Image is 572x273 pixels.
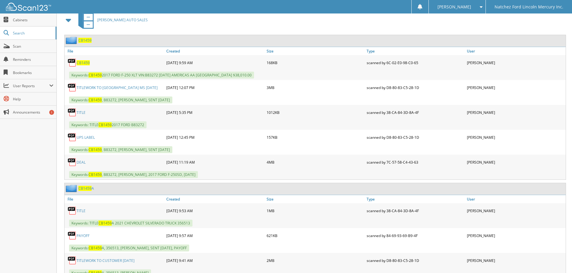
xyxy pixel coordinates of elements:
a: Created [165,47,265,55]
span: CB1459 [78,186,92,191]
img: PDF.png [68,133,77,142]
span: Keywords: 2017 FORD F-250 XLT VIN:B83272 [DATE] AMERICAS AA [GEOGRAPHIC_DATA] $38,010.00 [69,72,254,79]
div: [PERSON_NAME] [465,106,566,118]
a: Size [265,47,365,55]
div: [PERSON_NAME] [465,131,566,143]
div: scanned by D8-80-83-C5-28-1D [365,131,465,143]
span: Reminders [13,57,53,62]
div: 168KB [265,57,365,69]
div: scanned by 84-69-93-69-B9-4F [365,230,465,242]
div: [PERSON_NAME] [465,254,566,266]
img: PDF.png [68,83,77,92]
a: DEAL [77,160,86,165]
span: Keywords: TITLE 2017 FORD B83272 [69,121,147,128]
span: Help [13,96,53,102]
span: CB1459 [89,147,102,152]
div: [DATE] 9:41 AM [165,254,265,266]
div: scanned by 38-CA-84-3D-8A-4F [365,106,465,118]
a: Type [365,47,465,55]
img: scan123-logo-white.svg [6,3,51,11]
div: [DATE] 5:35 PM [165,106,265,118]
img: PDF.png [68,231,77,240]
div: scanned by 38-CA-84-3D-8A-4F [365,205,465,217]
a: [PERSON_NAME] AUTO SALES [75,8,148,32]
span: Keywords: , B83272, [PERSON_NAME], SENT [DATE] [69,146,172,153]
div: [DATE] 9:57 AM [165,230,265,242]
span: User Reports [13,83,49,88]
span: Bookmarks [13,70,53,75]
span: CB1459 [89,73,102,78]
a: CB1459 [78,38,92,43]
a: PAYOFF [77,233,89,238]
span: CB1459 [89,97,102,102]
div: [DATE] 12:45 PM [165,131,265,143]
div: scanned by 7C-57-58-C4-43-63 [365,156,465,168]
a: TITLE [77,208,86,213]
span: CB1459 [98,221,112,226]
span: Keywords: , B83272, [PERSON_NAME], SENT [DATE] [69,96,172,103]
div: 1012KB [265,106,365,118]
span: Natchez Ford Lincoln Mercury Inc. [495,5,563,9]
div: scanned by 6C-02-E0-98-C0-65 [365,57,465,69]
img: folder2.png [66,185,78,192]
div: [PERSON_NAME] [465,230,566,242]
a: TITLEWORK TO CUSTOMER [DATE] [77,258,135,263]
div: 1 [49,110,54,115]
a: CB1459 [77,60,90,65]
span: [PERSON_NAME] AUTO SALES [97,17,148,22]
div: 2MB [265,254,365,266]
div: 4MB [265,156,365,168]
span: Keywords: TITLE A 2021 CHEVROLET SILVERADO TRUCK 356513 [69,220,192,227]
span: CB1459 [89,172,102,177]
img: PDF.png [68,256,77,265]
a: TITLE [77,110,86,115]
div: scanned by D8-80-83-C5-28-1D [365,254,465,266]
div: [DATE] 11:19 AM [165,156,265,168]
img: PDF.png [68,58,77,67]
div: 1MB [265,205,365,217]
div: [PERSON_NAME] [465,57,566,69]
div: 621KB [265,230,365,242]
span: Keywords: A, 356513, [PERSON_NAME], SENT [DATE], PAYOFF [69,245,189,251]
a: Size [265,195,365,203]
div: [DATE] 12:07 PM [165,82,265,93]
span: Cabinets [13,17,53,22]
div: 3MB [265,82,365,93]
img: PDF.png [68,206,77,215]
a: User [465,195,566,203]
div: [DATE] 9:59 AM [165,57,265,69]
div: [PERSON_NAME] [465,82,566,93]
span: [PERSON_NAME] [437,5,471,9]
span: CB1459 [98,122,112,127]
div: scanned by D8-80-83-C5-28-1D [365,82,465,93]
a: CB1459A [78,186,94,191]
a: Type [365,195,465,203]
a: Created [165,195,265,203]
img: folder2.png [66,37,78,44]
div: [DATE] 9:53 AM [165,205,265,217]
a: TITLEWORK TO [GEOGRAPHIC_DATA] MS [DATE] [77,85,158,90]
a: User [465,47,566,55]
img: PDF.png [68,158,77,167]
img: PDF.png [68,108,77,117]
a: UPS LABEL [77,135,95,140]
span: Keywords: , B83272, [PERSON_NAME], 2017 FORD F-250SD, [DATE] [69,171,198,178]
span: Scan [13,44,53,49]
div: [PERSON_NAME] [465,205,566,217]
span: Announcements [13,110,53,115]
span: CB1459 [89,245,102,251]
div: [PERSON_NAME] [465,156,566,168]
a: File [65,47,165,55]
span: Search [13,31,53,36]
a: File [65,195,165,203]
div: 157KB [265,131,365,143]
